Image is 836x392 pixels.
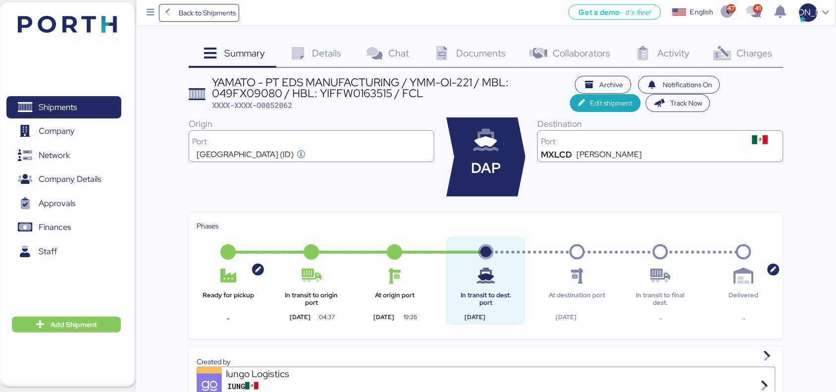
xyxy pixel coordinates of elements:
span: Network [39,148,70,163]
span: Chat [389,47,410,59]
a: Company Details [6,168,121,191]
div: Port [192,138,391,146]
span: Shipments [39,100,77,114]
div: Origin [189,117,435,130]
span: Edit shipment [590,97,633,109]
a: Network [6,144,121,167]
div: [DATE] [546,313,587,322]
span: Company [39,124,75,138]
a: Staff [6,240,121,263]
div: [DATE] [454,313,495,322]
div: - [712,313,776,325]
button: Menu [142,4,159,21]
button: Track Now [646,94,711,112]
a: Finances [6,216,121,239]
a: Back to Shipments [159,4,240,22]
span: Summary [225,47,265,59]
div: In transit to dest. port [454,292,518,306]
button: Archive [575,76,631,94]
a: Approvals [6,192,121,215]
div: Phases [197,221,776,231]
div: - [629,313,692,325]
span: DAP [471,158,501,179]
div: MXLCD [541,151,572,159]
span: XXXX-XXXX-O0052062 [212,100,292,110]
div: English [690,7,713,17]
button: Add Shipment [12,317,121,333]
span: Track Now [670,97,702,109]
div: Port [541,138,740,146]
span: Approvals [39,196,75,211]
span: Charges [737,47,773,59]
button: Edit shipment [570,94,641,112]
a: Company [6,120,121,143]
span: Back to Shipments [179,7,236,19]
span: Collaborators [553,47,611,59]
div: - [197,313,260,325]
div: 19:26 [394,313,426,322]
a: Shipments [6,96,121,119]
span: Activity [658,47,690,59]
div: 04:37 [311,313,343,322]
div: [GEOGRAPHIC_DATA] (ID) [197,151,294,159]
span: Company Details [39,172,101,186]
div: At origin port [363,292,426,306]
span: Staff [39,244,57,259]
button: Notifications On [638,76,721,94]
span: Details [313,47,342,59]
div: [DATE] [363,313,404,322]
div: Delivered [712,292,776,306]
div: [DATE] [280,313,321,322]
div: In transit to origin port [280,292,343,306]
span: Finances [39,220,71,234]
span: Add Shipment [51,319,97,331]
div: [PERSON_NAME] [576,151,642,159]
div: In transit to final dest. [629,292,692,306]
div: YAMATO - PT EDS MANUFACTURING / YMM-OI-221 / MBL: 049FX09080 / HBL: YIFFW0163515 / FCL [212,77,570,99]
div: Destination [537,117,784,130]
span: Notifications On [663,79,712,91]
div: Created by [197,356,776,367]
div: At destination port [546,292,609,306]
span: Documents [457,47,506,59]
div: Iungo Logistics [226,367,345,381]
span: Archive [600,79,624,91]
div: Ready for pickup [197,292,260,306]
